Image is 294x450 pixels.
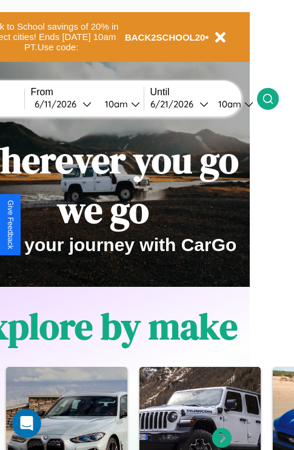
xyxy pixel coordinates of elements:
iframe: Intercom live chat [12,409,41,438]
div: 10am [99,98,131,110]
div: 6 / 21 / 2026 [150,98,199,110]
button: 6/11/2026 [31,98,95,110]
button: 10am [209,98,257,110]
div: 10am [212,98,244,110]
label: From [31,87,144,98]
label: Until [150,87,257,98]
button: 10am [95,98,144,110]
div: 6 / 11 / 2026 [35,98,82,110]
b: BACK2SCHOOL20 [125,32,205,42]
div: Give Feedback [6,200,15,249]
